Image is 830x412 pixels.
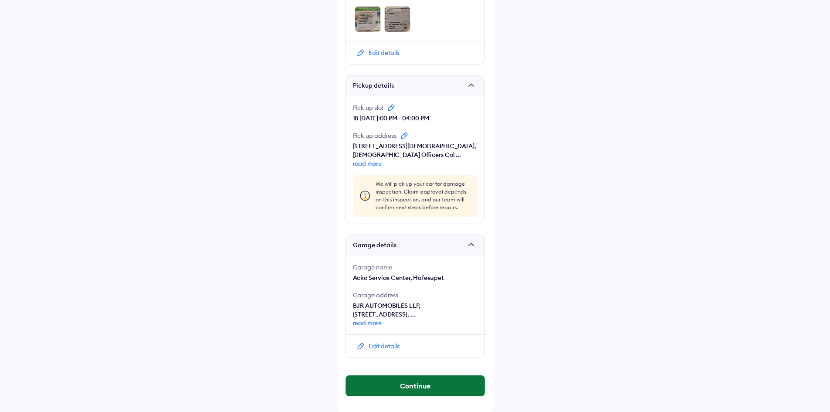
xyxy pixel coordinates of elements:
[353,263,478,272] div: Garage name
[353,159,478,168] span: read more
[353,131,397,140] div: Pick up address
[353,302,478,327] span: BJR AUTOMOBILES LLP, [STREET_ADDRESS], ...
[369,342,400,351] div: Edit details
[353,291,478,300] div: Garage address
[353,241,464,250] span: Garage details
[353,319,478,327] span: read more
[353,273,478,282] div: Acko Service Center, Hafeezpet
[355,6,381,32] img: DL
[384,6,410,32] img: DL
[353,82,464,90] span: Pickup details
[358,189,372,203] img: info_icon_slot
[353,103,384,112] div: Pick up slot
[353,114,478,123] div: 18 [DATE]:00 PM - 04:00 PM
[353,142,478,168] span: [STREET_ADDRESS][DEMOGRAPHIC_DATA], [DEMOGRAPHIC_DATA] Officers Col ...
[376,180,472,211] div: We will pick up your car for damage inspection. Claim approval depends on this inspection, and ou...
[369,48,400,57] div: Edit details
[346,375,484,396] button: Continue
